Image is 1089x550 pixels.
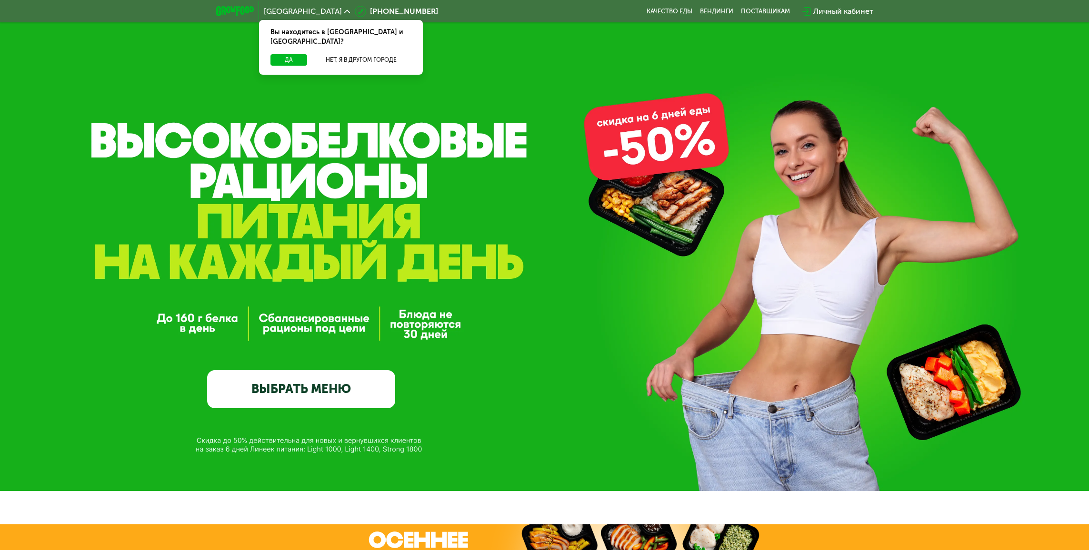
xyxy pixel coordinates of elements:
div: Вы находитесь в [GEOGRAPHIC_DATA] и [GEOGRAPHIC_DATA]? [259,20,423,54]
span: [GEOGRAPHIC_DATA] [264,8,342,15]
button: Да [270,54,307,66]
button: Нет, я в другом городе [311,54,411,66]
a: ВЫБРАТЬ МЕНЮ [207,370,395,408]
a: Качество еды [647,8,692,15]
a: [PHONE_NUMBER] [355,6,438,17]
a: Вендинги [700,8,733,15]
div: поставщикам [741,8,790,15]
div: Личный кабинет [813,6,873,17]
